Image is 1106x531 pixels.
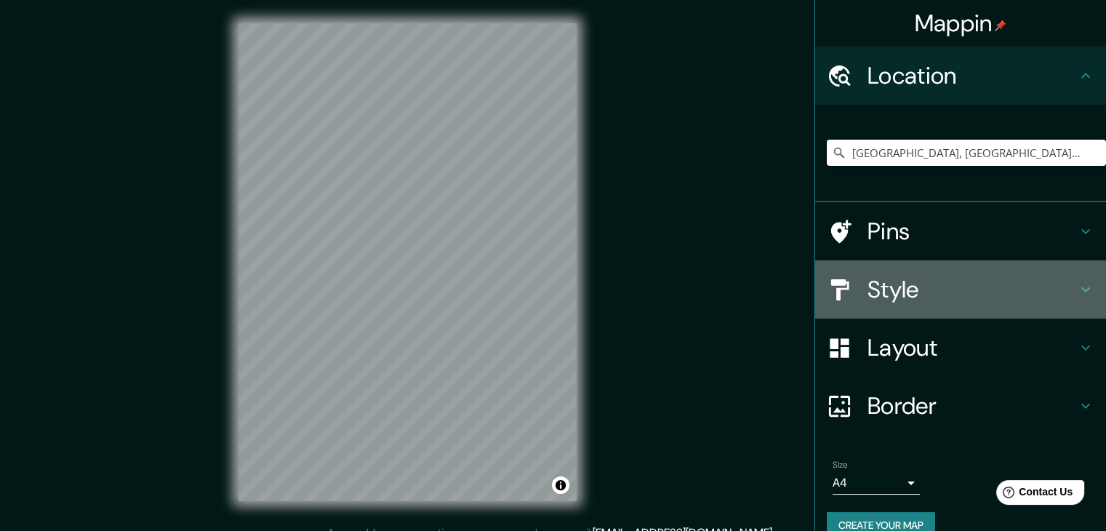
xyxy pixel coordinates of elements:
h4: Location [867,61,1077,90]
div: Border [815,377,1106,435]
div: Pins [815,202,1106,260]
button: Toggle attribution [552,476,569,494]
input: Pick your city or area [827,140,1106,166]
h4: Style [867,275,1077,304]
h4: Mappin [915,9,1007,38]
canvas: Map [239,23,577,501]
h4: Border [867,391,1077,420]
iframe: Help widget launcher [977,474,1090,515]
div: Location [815,47,1106,105]
div: Style [815,260,1106,319]
label: Size [833,459,848,471]
div: Layout [815,319,1106,377]
div: A4 [833,471,920,495]
h4: Layout [867,333,1077,362]
h4: Pins [867,217,1077,246]
img: pin-icon.png [995,20,1006,31]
